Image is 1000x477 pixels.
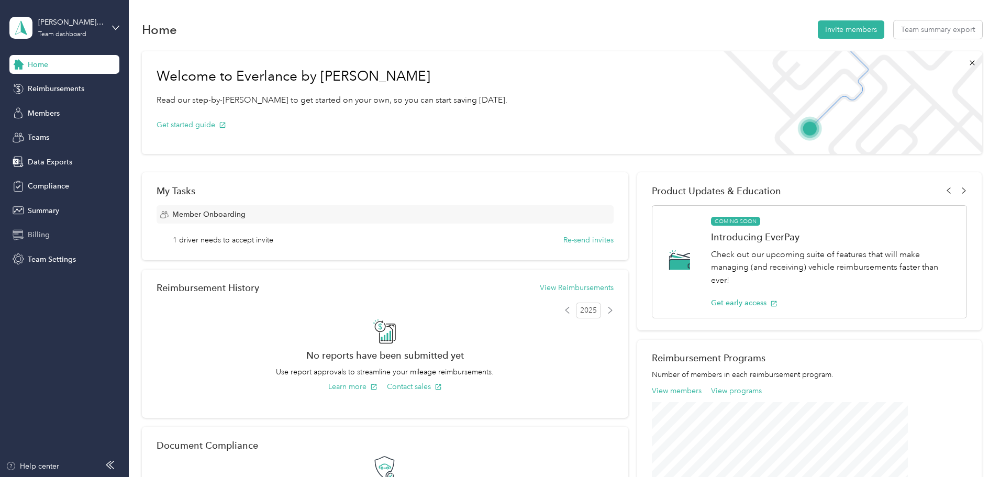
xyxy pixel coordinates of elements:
[6,461,59,472] button: Help center
[38,31,86,38] div: Team dashboard
[28,83,84,94] span: Reimbursements
[28,229,50,240] span: Billing
[28,108,60,119] span: Members
[652,352,967,363] h2: Reimbursement Programs
[142,24,177,35] h1: Home
[38,17,104,28] div: [PERSON_NAME] Supply
[28,205,59,216] span: Summary
[28,132,49,143] span: Teams
[894,20,982,39] button: Team summary export
[540,282,614,293] button: View Reimbursements
[172,209,246,220] span: Member Onboarding
[563,235,614,246] button: Re-send invites
[28,254,76,265] span: Team Settings
[157,350,614,361] h2: No reports have been submitted yet
[711,385,762,396] button: View programs
[157,440,258,451] h2: Document Compliance
[652,369,967,380] p: Number of members in each reimbursement program.
[157,94,507,107] p: Read our step-by-[PERSON_NAME] to get started on your own, so you can start saving [DATE].
[157,282,259,293] h2: Reimbursement History
[157,68,507,85] h1: Welcome to Everlance by [PERSON_NAME]
[387,381,442,392] button: Contact sales
[157,119,226,130] button: Get started guide
[711,231,955,242] h1: Introducing EverPay
[28,181,69,192] span: Compliance
[711,217,760,226] span: COMING SOON
[28,157,72,168] span: Data Exports
[576,303,601,318] span: 2025
[173,235,273,246] span: 1 driver needs to accept invite
[652,385,702,396] button: View members
[941,418,1000,477] iframe: Everlance-gr Chat Button Frame
[157,185,614,196] div: My Tasks
[652,185,781,196] span: Product Updates & Education
[713,51,982,154] img: Welcome to everlance
[328,381,377,392] button: Learn more
[711,248,955,287] p: Check out our upcoming suite of features that will make managing (and receiving) vehicle reimburs...
[711,297,777,308] button: Get early access
[818,20,884,39] button: Invite members
[157,367,614,378] p: Use report approvals to streamline your mileage reimbursements.
[28,59,48,70] span: Home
